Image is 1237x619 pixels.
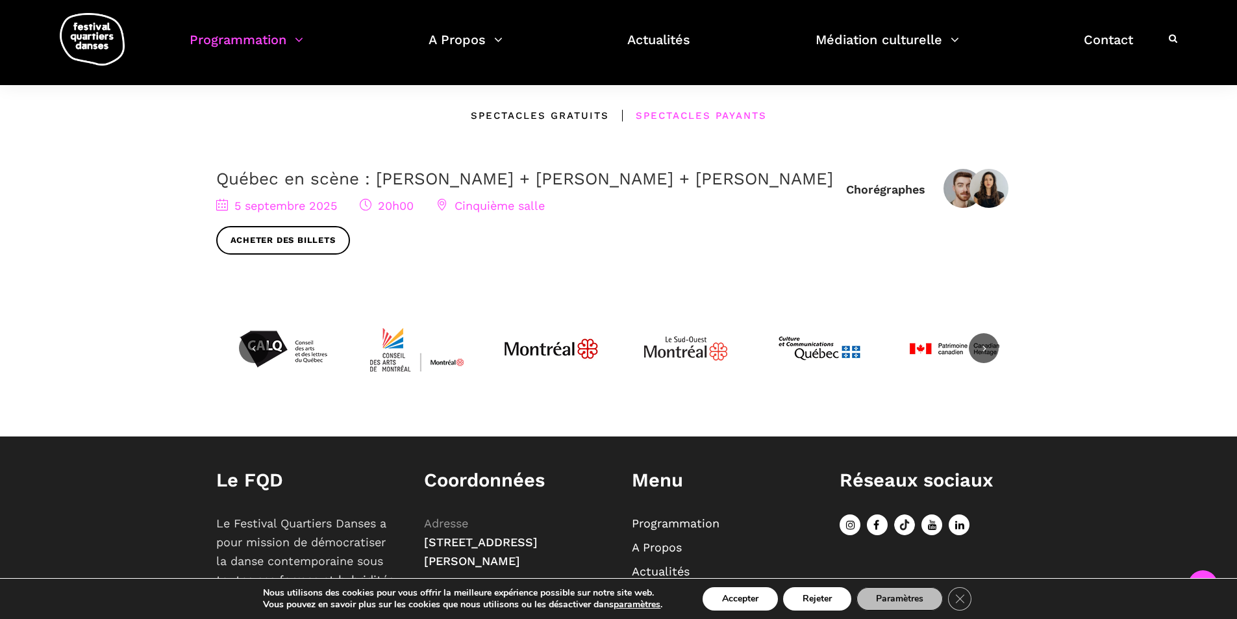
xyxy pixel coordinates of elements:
[905,300,1003,398] img: patrimoinecanadien-01_0-4
[1084,29,1133,67] a: Contact
[216,226,350,255] a: Acheter des billets
[216,469,398,492] h1: Le FQD
[263,587,662,599] p: Nous utilisons des cookies pour vous offrir la meilleure expérience possible sur notre site web.
[216,199,337,212] span: 5 septembre 2025
[703,587,778,611] button: Accepter
[627,29,690,67] a: Actualités
[429,29,503,67] a: A Propos
[234,300,332,398] img: Calq_noir
[816,29,959,67] a: Médiation culturelle
[969,169,1008,208] img: IMG01031-Edit
[503,300,600,398] img: JPGnr_b
[424,469,606,492] h1: Coordonnées
[360,199,414,212] span: 20h00
[632,469,814,492] h1: Menu
[856,587,943,611] button: Paramètres
[637,300,734,398] img: Logo_Mtl_Le_Sud-Ouest.svg_
[632,516,719,530] a: Programmation
[943,169,982,208] img: Zachary Bastille
[471,108,609,123] div: Spectacles gratuits
[846,182,925,197] div: Chorégraphes
[783,587,851,611] button: Rejeter
[216,169,833,188] a: Québec en scène : [PERSON_NAME] + [PERSON_NAME] + [PERSON_NAME]
[609,108,767,123] div: Spectacles Payants
[632,540,682,554] a: A Propos
[424,535,538,568] span: [STREET_ADDRESS][PERSON_NAME]
[263,599,662,611] p: Vous pouvez en savoir plus sur les cookies que nous utilisons ou les désactiver dans .
[436,199,545,212] span: Cinquième salle
[424,516,468,530] span: Adresse
[368,300,466,398] img: CMYK_Logo_CAMMontreal
[771,300,868,398] img: mccq-3-3
[60,13,125,66] img: logo-fqd-med
[190,29,303,67] a: Programmation
[840,469,1021,492] h1: Réseaux sociaux
[632,564,690,578] a: Actualités
[614,599,660,611] button: paramètres
[948,587,971,611] button: Close GDPR Cookie Banner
